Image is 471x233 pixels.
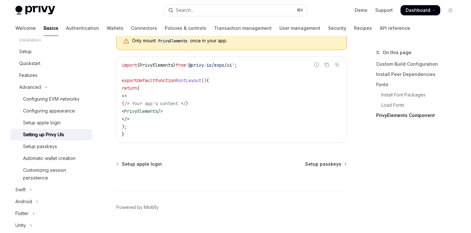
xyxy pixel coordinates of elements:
[23,166,88,182] div: Customizing session persistence
[156,38,190,44] code: PrivyElements
[15,221,26,229] div: Unity
[122,62,137,68] span: import
[164,4,307,16] button: Open search
[131,21,157,36] a: Connectors
[10,184,92,196] button: Toggle Swift section
[176,62,186,68] span: from
[328,21,346,36] a: Security
[19,60,40,67] div: Quickstart
[214,21,272,36] a: Transaction management
[376,100,461,110] a: Load Fonts
[124,108,158,114] span: PrivyElements
[376,59,461,69] a: Custom Build Configuration
[380,21,410,36] a: API reference
[186,101,188,106] span: }
[10,105,92,117] a: Configuring appearance
[122,78,137,83] span: export
[375,7,393,13] a: Support
[122,124,127,129] span: );
[66,21,99,36] a: Authentication
[10,81,92,93] button: Toggle Advanced section
[312,61,321,69] button: Report incorrect code
[176,6,194,14] div: Search...
[279,21,320,36] a: User management
[165,21,206,36] a: Policies & controls
[122,116,129,122] span: </>
[23,154,76,162] div: Automatic wallet creation
[376,90,461,100] a: Install Font Packages
[44,21,58,36] a: Basics
[206,78,209,83] span: {
[122,108,124,114] span: <
[401,5,440,15] a: Dashboard
[23,119,61,127] div: Setup apple login
[155,78,176,83] span: function
[23,95,79,103] div: Configuring EVM networks
[305,161,341,167] span: Setup passkeys
[376,69,461,79] a: Install Peer Dependencies
[137,62,140,68] span: {
[117,161,162,167] a: Setup apple login
[122,85,137,91] span: return
[15,210,29,217] div: Flutter
[176,78,201,83] span: RootLayout
[333,61,341,69] button: Ask AI
[10,220,92,231] button: Toggle Unity section
[10,153,92,164] a: Automatic wallet creation
[122,93,127,99] span: <>
[376,79,461,90] a: Fonts
[23,131,64,138] div: Setting up Privy UIs
[19,48,32,55] div: Setup
[15,6,55,15] img: light logo
[15,21,36,36] a: Welcome
[137,78,155,83] span: default
[10,70,92,81] a: Features
[10,141,92,152] a: Setup passkeys
[10,164,92,184] a: Customizing session persistence
[355,7,368,13] a: Demo
[19,83,41,91] div: Advanced
[23,107,75,115] div: Configuring appearance
[445,5,456,15] button: Toggle dark mode
[123,38,129,45] svg: Warning
[10,93,92,105] a: Configuring EVM networks
[10,58,92,69] a: Quickstart
[10,196,92,207] button: Toggle Android section
[186,62,235,68] span: '@privy-io/expo/ui'
[305,161,346,167] a: Setup passkeys
[376,110,461,121] a: PrivyElements Component
[107,21,123,36] a: Wallets
[116,204,159,211] a: Powered by Mintlify
[10,117,92,129] a: Setup apple login
[297,8,303,13] span: ⌘ K
[122,161,162,167] span: Setup apple login
[383,49,411,56] span: On this page
[19,71,37,79] div: Features
[173,62,176,68] span: }
[323,61,331,69] button: Copy the contents from the code block
[15,186,26,194] div: Swift
[10,46,92,57] a: Setup
[158,108,163,114] span: />
[10,208,92,219] button: Toggle Flutter section
[132,37,340,45] div: Only mount once in your app.
[124,101,186,106] span: /* Your app's content */
[406,7,430,13] span: Dashboard
[140,62,173,68] span: PrivyElements
[15,198,32,205] div: Android
[122,131,124,137] span: }
[235,62,237,68] span: ;
[10,129,92,140] a: Setting up Privy UIs
[137,85,140,91] span: (
[354,21,372,36] a: Recipes
[122,101,124,106] span: {
[201,78,206,83] span: ()
[23,143,57,150] div: Setup passkeys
